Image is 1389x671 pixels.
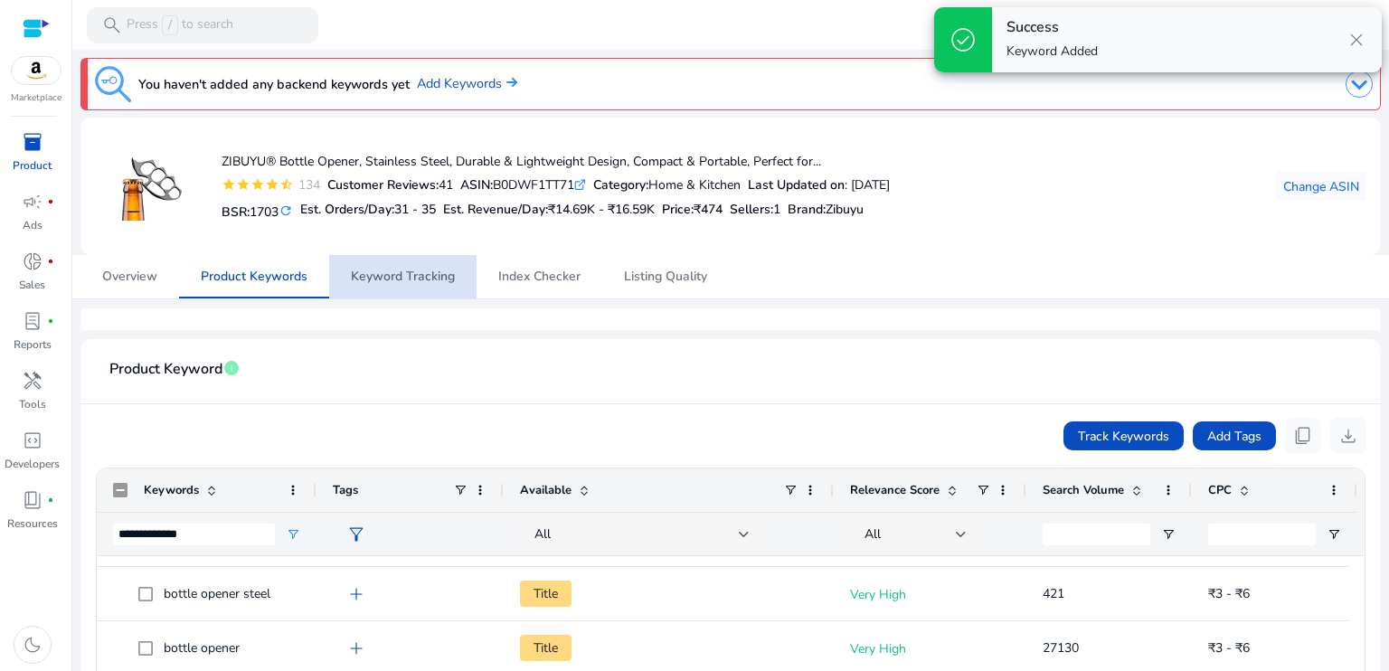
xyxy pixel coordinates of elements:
[236,177,250,192] mat-icon: star
[748,176,845,194] b: Last Updated on
[109,354,222,385] span: Product Keyword
[548,201,655,218] span: ₹14.69K - ₹16.59K
[279,203,293,220] mat-icon: refresh
[5,456,60,472] p: Developers
[730,203,780,218] h5: Sellers:
[1208,585,1250,602] span: ₹3 - ₹6
[22,370,43,392] span: handyman
[1078,427,1169,446] span: Track Keywords
[788,201,823,218] span: Brand
[1161,527,1176,542] button: Open Filter Menu
[624,270,707,283] span: Listing Quality
[22,489,43,511] span: book_4
[593,175,741,194] div: Home & Kitchen
[394,201,436,218] span: 31 - 35
[162,15,178,35] span: /
[534,525,551,543] span: All
[773,201,780,218] span: 1
[138,73,410,95] h3: You haven't added any backend keywords yet
[286,527,300,542] button: Open Filter Menu
[1043,639,1079,657] span: 27130
[1006,19,1098,36] h4: Success
[1043,585,1064,602] span: 421
[22,191,43,213] span: campaign
[520,482,572,498] span: Available
[826,201,864,218] span: Zibuyu
[22,430,43,451] span: code_blocks
[222,177,236,192] mat-icon: star
[47,496,54,504] span: fiber_manual_record
[1330,418,1366,454] button: download
[694,201,723,218] span: ₹474
[22,310,43,332] span: lab_profile
[300,203,436,218] h5: Est. Orders/Day:
[788,203,864,218] h5: :
[662,203,723,218] h5: Price:
[850,630,1010,667] p: Very High
[222,359,241,377] span: info
[14,336,52,353] p: Reports
[12,57,61,84] img: amazon.svg
[502,77,517,88] img: arrow-right.svg
[333,482,358,498] span: Tags
[201,270,307,283] span: Product Keywords
[1346,29,1367,51] span: close
[345,524,367,545] span: filter_alt
[1337,425,1359,447] span: download
[95,66,131,102] img: keyword-tracking.svg
[250,177,265,192] mat-icon: star
[498,270,581,283] span: Index Checker
[351,270,455,283] span: Keyword Tracking
[443,203,655,218] h5: Est. Revenue/Day:
[520,581,572,607] span: Title
[1193,421,1276,450] button: Add Tags
[22,131,43,153] span: inventory_2
[47,258,54,265] span: fiber_manual_record
[22,250,43,272] span: donut_small
[327,175,453,194] div: 41
[1063,421,1184,450] button: Track Keywords
[1207,427,1261,446] span: Add Tags
[279,177,294,192] mat-icon: star_half
[127,15,233,35] p: Press to search
[1043,482,1124,498] span: Search Volume
[865,525,881,543] span: All
[345,638,367,659] span: add
[164,585,270,602] span: bottle opener steel
[1285,418,1321,454] button: content_copy
[47,198,54,205] span: fiber_manual_record
[222,201,293,221] h5: BSR:
[593,176,648,194] b: Category:
[1276,172,1366,201] button: Change ASIN
[1006,43,1098,61] p: Keyword Added
[116,153,184,221] img: 41acZx7wN9L._SS100_.jpg
[417,74,517,94] a: Add Keywords
[113,524,275,545] input: Keywords Filter Input
[11,91,61,105] p: Marketplace
[1208,639,1250,657] span: ₹3 - ₹6
[23,217,43,233] p: Ads
[144,482,199,498] span: Keywords
[101,14,123,36] span: search
[250,203,279,221] span: 1703
[949,25,978,54] span: check_circle
[102,270,157,283] span: Overview
[19,396,46,412] p: Tools
[19,277,45,293] p: Sales
[345,583,367,605] span: add
[1208,524,1316,545] input: CPC Filter Input
[1327,527,1341,542] button: Open Filter Menu
[460,175,586,194] div: B0DWF1TT71
[13,157,52,174] p: Product
[1208,482,1232,498] span: CPC
[1043,524,1150,545] input: Search Volume Filter Input
[294,175,320,194] div: 134
[1283,177,1359,196] span: Change ASIN
[47,317,54,325] span: fiber_manual_record
[520,635,572,661] span: Title
[1346,71,1373,98] img: dropdown-arrow.svg
[265,177,279,192] mat-icon: star
[748,175,890,194] div: : [DATE]
[164,639,240,657] span: bottle opener
[460,176,493,194] b: ASIN:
